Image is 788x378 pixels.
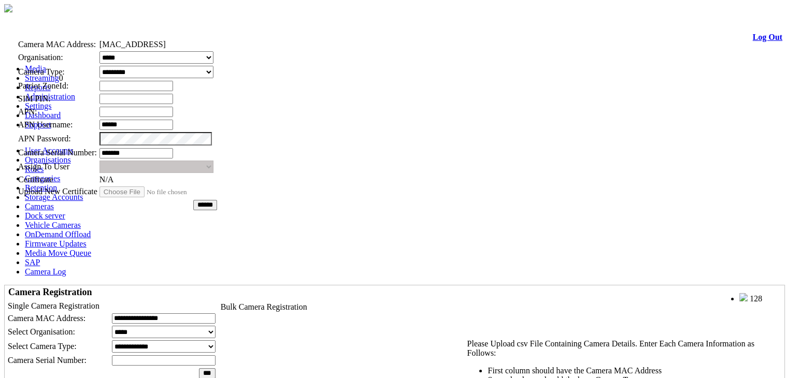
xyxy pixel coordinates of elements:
[17,13,53,22] span: Edit Camera
[18,107,37,116] span: APN:
[18,148,97,157] span: Camera Serial Number:
[18,67,65,76] span: Camera Type:
[18,120,73,129] span: APN Username:
[18,81,68,90] span: Patriot ZoneId:
[99,175,114,184] span: N/A
[99,40,166,49] span: [MAC_ADDRESS]
[18,175,53,184] span: Certificate
[18,40,96,49] span: Camera MAC Address:
[18,134,71,143] span: APN Password:
[18,187,97,196] span: Upload New Certificate
[18,162,69,171] span: Assign To User
[18,94,51,103] span: SIM PIN:
[18,53,63,62] span: Organisation:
